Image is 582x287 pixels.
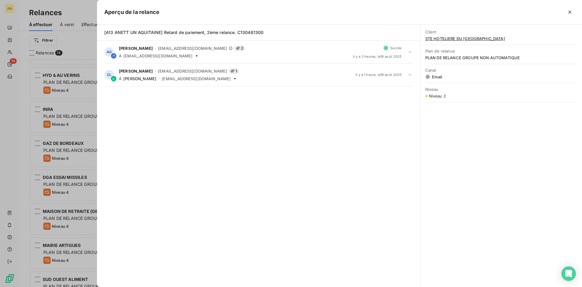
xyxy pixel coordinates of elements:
div: AG [104,47,114,57]
span: Client [425,29,577,34]
h5: Aperçu de la relance [104,8,159,16]
span: Canal [425,68,577,73]
span: [PERSON_NAME] [123,76,156,81]
span: - [155,46,156,50]
span: PLAN DE RELANCE GROUPE NON AUTOMATIQUE [425,55,577,60]
span: [A13 ANETT UN AQUITAINE] Retard de paiement, 2ème relance. C130461300 [104,30,263,35]
span: Niveau 2 [429,94,446,98]
span: [PERSON_NAME] [119,46,153,51]
div: Open Intercom Messenger [561,266,576,281]
span: Plan de relance [425,49,577,53]
span: il y a 3 heures , le 18 août 2025 [353,55,402,58]
span: Succès [390,46,402,50]
span: 2 [234,46,245,51]
span: À [119,76,122,81]
span: il y a 1 heure , le 18 août 2025 [356,73,402,77]
div: CL [104,70,114,80]
span: - [155,69,156,73]
span: [PERSON_NAME] [119,69,153,73]
span: - [158,77,160,80]
span: [EMAIL_ADDRESS][DOMAIN_NAME] [158,69,227,73]
span: [EMAIL_ADDRESS][DOMAIN_NAME] [162,76,231,81]
span: [EMAIL_ADDRESS][DOMAIN_NAME] [158,46,227,51]
span: 1 [229,68,239,74]
span: À [119,53,122,58]
span: Niveau [425,87,577,92]
span: Email [425,74,577,79]
span: [EMAIL_ADDRESS][DOMAIN_NAME] [123,53,192,58]
span: STE HOTELIERE DU [GEOGRAPHIC_DATA] [425,36,577,41]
